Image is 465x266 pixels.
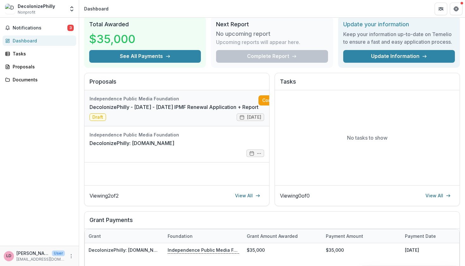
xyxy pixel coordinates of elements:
[13,25,67,31] span: Notifications
[89,247,164,253] a: DecolonizePhilly: [DOMAIN_NAME]
[322,243,401,257] div: $35,000
[243,233,301,239] div: Grant amount awarded
[343,50,455,63] a: Update Information
[67,25,74,31] span: 3
[67,252,75,260] button: More
[216,38,300,46] p: Upcoming reports will appear here.
[422,191,455,201] a: View All
[84,5,108,12] div: Dashboard
[164,229,243,243] div: Foundation
[322,229,401,243] div: Payment Amount
[6,254,11,258] div: Lakesha Datts
[3,48,76,59] a: Tasks
[16,250,49,256] p: [PERSON_NAME]
[3,61,76,72] a: Proposals
[89,30,137,47] h3: $35,000
[89,50,201,63] button: See All Payments
[343,30,455,46] h3: Keep your information up-to-date on Temelio to ensure a fast and easy application process.
[3,23,76,33] button: Notifications3
[216,30,270,37] h3: No upcoming report
[243,229,322,243] div: Grant amount awarded
[216,21,328,28] h2: Next Report
[13,63,71,70] div: Proposals
[347,134,387,142] p: No tasks to show
[85,229,164,243] div: Grant
[13,37,71,44] div: Dashboard
[67,3,76,15] button: Open entity switcher
[13,76,71,83] div: Documents
[90,78,264,90] h2: Proposals
[90,139,174,147] a: DecolonizePhilly: [DOMAIN_NAME]
[450,3,462,15] button: Get Help
[231,191,264,201] a: View All
[89,21,201,28] h2: Total Awarded
[5,4,15,14] img: DecolonizePhilly
[90,103,258,111] a: DecolonizePhilly - [DATE] - [DATE] IPMF Renewal Application + Report
[243,243,322,257] div: $35,000
[322,233,367,239] div: Payment Amount
[13,50,71,57] div: Tasks
[164,233,196,239] div: Foundation
[90,192,119,199] p: Viewing 2 of 2
[85,233,105,239] div: Grant
[435,3,447,15] button: Partners
[3,74,76,85] a: Documents
[90,217,455,229] h2: Grant Payments
[18,9,35,15] span: Nonprofit
[280,78,455,90] h2: Tasks
[258,95,295,105] a: Complete
[343,21,455,28] h2: Update your information
[18,3,55,9] div: DecolonizePhilly
[3,35,76,46] a: Dashboard
[16,256,65,262] p: [EMAIL_ADDRESS][DOMAIN_NAME]
[280,192,310,199] p: Viewing 0 of 0
[168,246,239,253] p: Independence Public Media Foundation
[82,4,111,13] nav: breadcrumb
[401,233,440,239] div: Payment date
[52,250,65,256] p: User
